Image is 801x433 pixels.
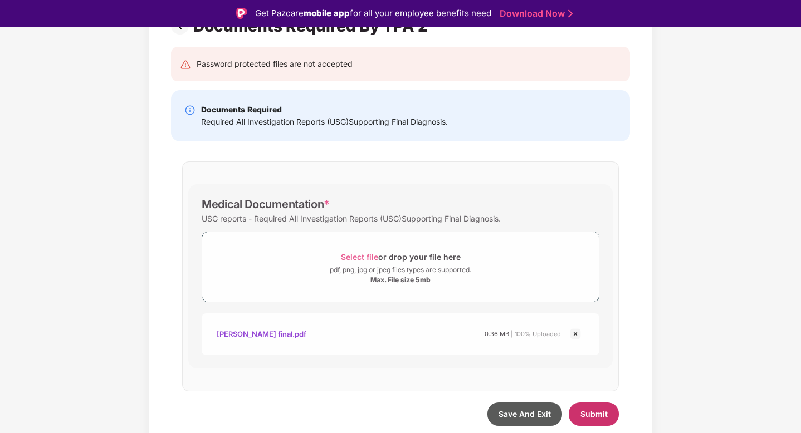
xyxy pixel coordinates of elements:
[569,402,619,426] button: Submit
[341,249,461,264] div: or drop your file here
[511,330,561,338] span: | 100% Uploaded
[201,116,448,128] div: Required All Investigation Reports (USG)Supporting Final Diagnosis.
[569,327,582,341] img: svg+xml;base64,PHN2ZyBpZD0iQ3Jvc3MtMjR4MjQiIHhtbG5zPSJodHRwOi8vd3d3LnczLm9yZy8yMDAwL3N2ZyIgd2lkdG...
[500,8,569,19] a: Download Now
[304,8,350,18] strong: mobile app
[217,324,306,343] div: [PERSON_NAME] final.pdf
[485,330,509,338] span: 0.36 MB
[202,240,599,293] span: Select fileor drop your file herepdf, png, jpg or jpeg files types are supported.Max. File size 5mb
[341,252,378,262] span: Select file
[202,211,501,226] div: USG reports - Required All Investigation Reports (USG)Supporting Final Diagnosis.
[487,402,562,426] button: Save And Exit
[370,275,431,284] div: Max. File size 5mb
[568,8,573,19] img: Stroke
[197,58,353,70] div: Password protected files are not accepted
[184,105,196,116] img: svg+xml;base64,PHN2ZyBpZD0iSW5mby0yMHgyMCIgeG1sbnM9Imh0dHA6Ly93d3cudzMub3JnLzIwMDAvc3ZnIiB3aWR0aD...
[236,8,247,19] img: Logo
[580,409,608,419] span: Submit
[499,409,551,419] span: Save And Exit
[330,264,471,275] div: pdf, png, jpg or jpeg files types are supported.
[180,59,191,70] img: svg+xml;base64,PHN2ZyB4bWxucz0iaHR0cDovL3d3dy53My5vcmcvMjAwMC9zdmciIHdpZHRoPSIyNCIgaGVpZ2h0PSIyNC...
[255,7,491,20] div: Get Pazcare for all your employee benefits need
[202,198,330,211] div: Medical Documentation
[201,105,282,114] b: Documents Required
